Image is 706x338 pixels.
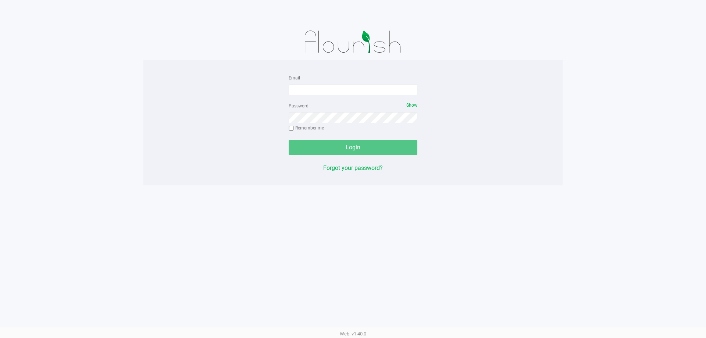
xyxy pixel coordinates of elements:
input: Remember me [289,126,294,131]
span: Web: v1.40.0 [340,331,366,337]
label: Password [289,103,309,109]
label: Email [289,75,300,81]
label: Remember me [289,125,324,131]
span: Show [406,103,417,108]
button: Forgot your password? [323,164,383,172]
